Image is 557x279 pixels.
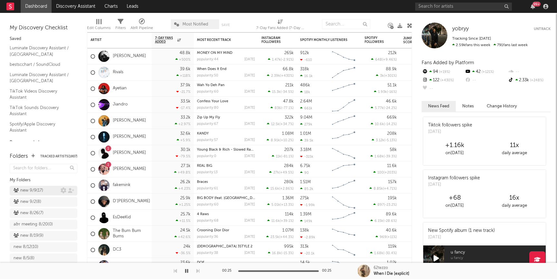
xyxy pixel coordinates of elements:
[281,74,293,78] span: +430 %
[197,213,209,216] a: 4 Raws
[387,164,397,168] div: 11.6k
[10,254,77,263] a: new 8/5(8)
[244,154,255,158] div: [DATE]
[371,106,397,110] div: ( )
[365,36,387,44] div: Spotify Followers
[374,187,383,191] span: 8.85k
[197,38,245,42] div: Most Recent Track
[425,149,484,157] div: on [DATE]
[300,83,310,87] div: 486k
[300,212,311,216] div: 1.39M
[197,164,255,168] div: REAL BIG
[428,122,472,129] div: Tiktok followers spike
[197,51,232,55] a: MONEY ON MY MIND
[464,68,507,76] div: 42
[375,219,383,223] span: 6.15k
[438,70,450,74] span: +19 %
[386,212,397,216] div: 89.6k
[276,155,281,158] span: 11k
[300,164,310,168] div: 6.75k
[175,186,191,191] div: +4.23 %
[177,138,191,142] div: +5.9 %
[267,122,294,126] div: ( )
[508,76,551,85] div: 2.33k
[300,74,313,78] div: 16.1k
[267,203,294,207] div: ( )
[380,74,384,78] span: 3k
[271,123,279,126] span: 12.5k
[10,231,77,241] a: new 8/19(9)
[377,171,384,174] span: 100
[197,116,255,119] div: Zip Up My Fly
[10,104,71,117] a: TikTok Sounds Discovery Assistant
[403,36,419,44] div: Jump Score
[197,148,264,152] a: Young Black & Rich - Slowed Radio Edit
[131,24,153,32] div: A&R Pipeline
[422,60,474,65] span: Fans Added by Platform
[113,70,123,75] a: Rivals
[197,164,212,168] a: REAL BIG
[115,16,126,35] div: Filters
[425,142,484,149] div: +1.16k
[403,182,429,189] div: 97.4
[267,219,294,223] div: ( )
[244,106,255,110] div: [DATE]
[300,148,311,152] div: 3.18M
[113,118,146,124] a: [PERSON_NAME]
[197,180,255,184] div: Braces
[113,166,146,172] a: [PERSON_NAME]
[10,139,77,146] div: Recommended
[387,132,397,136] div: 208k
[385,74,396,78] span: +301 %
[14,243,38,251] div: new 8/12 ( 10 )
[300,58,312,62] div: -610
[197,171,218,174] div: popularity: 13
[10,153,28,160] div: Folders
[388,51,397,55] div: 212k
[282,196,294,200] div: 1.36M
[329,129,358,145] svg: Chart title
[425,194,484,202] div: +68
[300,187,313,191] div: 85.2k
[197,196,255,200] div: BIG BODY (feat. DaBaby)
[197,132,209,135] a: KANDY
[484,142,544,149] div: 11 x
[282,106,293,110] span: -77.1 %
[415,3,512,11] input: Search for artists
[329,145,358,161] svg: Chart title
[197,213,255,216] div: 4 Raws
[300,132,311,136] div: 1.01M
[385,139,396,142] span: -5.13 %
[531,4,535,9] button: 99+
[113,228,149,239] a: The Bum Bum Bums
[282,132,294,136] div: 1.08M
[300,196,309,200] div: 275k
[373,203,397,207] div: ( )
[197,132,255,135] div: KANDY
[283,99,294,104] div: 47.8k
[300,51,309,55] div: 912k
[174,170,191,174] div: +49.8 %
[244,58,255,61] div: [DATE]
[273,171,279,174] span: 27k
[284,148,294,152] div: 207k
[378,90,387,94] span: 1.93k
[422,76,464,85] div: 122
[197,84,225,87] a: Wah Yo Deh Pan
[428,175,480,182] div: Instagram followers spike
[14,232,44,240] div: new 8/19 ( 9 )
[197,84,255,87] div: Wah Yo Deh Pan
[329,48,358,65] svg: Chart title
[272,154,294,158] div: ( )
[10,71,71,85] a: Luminate Discovery Assistant / [GEOGRAPHIC_DATA]
[197,138,218,142] div: popularity: 57
[439,79,454,82] span: +430 %
[403,214,429,222] div: 97.6
[10,35,77,43] div: Saved
[181,212,191,216] div: 25.7k
[275,106,281,110] span: 836
[464,76,507,85] div: --
[285,115,294,120] div: 322k
[176,154,191,158] div: -79.5 %
[244,74,255,77] div: [DATE]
